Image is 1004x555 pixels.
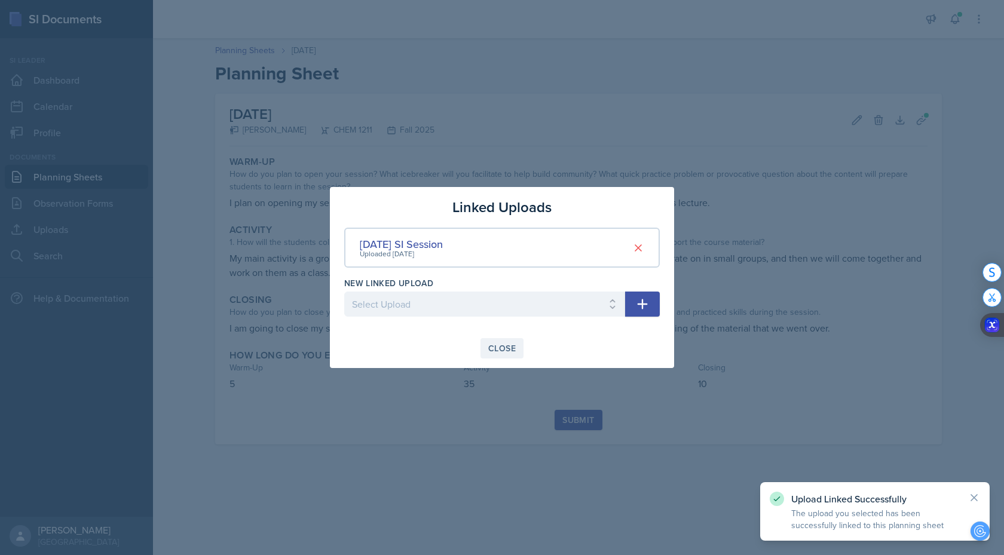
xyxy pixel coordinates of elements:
[791,507,959,531] p: The upload you selected has been successfully linked to this planning sheet
[791,493,959,505] p: Upload Linked Successfully
[452,197,552,218] h3: Linked Uploads
[344,277,433,289] label: New Linked Upload
[488,344,516,353] div: Close
[360,249,443,259] div: Uploaded [DATE]
[360,236,443,252] div: [DATE] SI Session
[480,338,524,358] button: Close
